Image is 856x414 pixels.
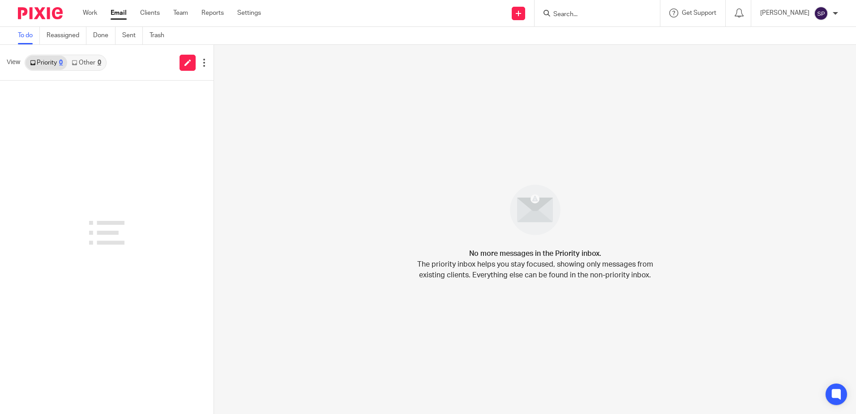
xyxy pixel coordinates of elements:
[150,27,171,44] a: Trash
[682,10,716,16] span: Get Support
[93,27,116,44] a: Done
[26,56,67,70] a: Priority0
[111,9,127,17] a: Email
[416,259,654,280] p: The priority inbox helps you stay focused, showing only messages from existing clients. Everythin...
[7,58,20,67] span: View
[59,60,63,66] div: 0
[18,7,63,19] img: Pixie
[201,9,224,17] a: Reports
[504,179,566,241] img: image
[760,9,809,17] p: [PERSON_NAME]
[47,27,86,44] a: Reassigned
[67,56,105,70] a: Other0
[18,27,40,44] a: To do
[237,9,261,17] a: Settings
[83,9,97,17] a: Work
[122,27,143,44] a: Sent
[552,11,633,19] input: Search
[98,60,101,66] div: 0
[469,248,601,259] h4: No more messages in the Priority inbox.
[814,6,828,21] img: svg%3E
[140,9,160,17] a: Clients
[173,9,188,17] a: Team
